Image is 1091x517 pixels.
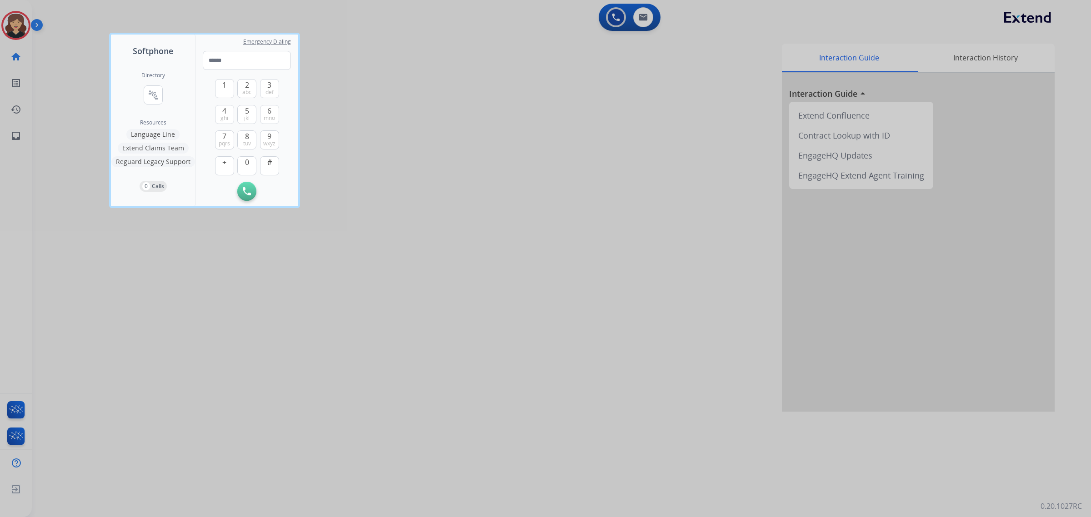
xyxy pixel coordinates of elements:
[243,38,291,45] span: Emergency Dialing
[219,140,230,147] span: pqrs
[140,119,166,126] span: Resources
[222,80,226,90] span: 1
[222,157,226,168] span: +
[126,129,180,140] button: Language Line
[237,130,256,149] button: 8tuv
[142,182,150,190] p: 0
[243,187,251,195] img: call-button
[215,79,234,98] button: 1
[215,130,234,149] button: 7pqrs
[260,130,279,149] button: 9wxyz
[140,181,167,192] button: 0Calls
[260,156,279,175] button: #
[260,79,279,98] button: 3def
[243,140,251,147] span: tuv
[245,157,249,168] span: 0
[237,79,256,98] button: 2abc
[152,182,164,190] p: Calls
[264,114,275,122] span: mno
[141,72,165,79] h2: Directory
[148,89,159,100] mat-icon: connect_without_contact
[245,131,249,142] span: 8
[215,105,234,124] button: 4ghi
[242,89,251,96] span: abc
[267,157,272,168] span: #
[118,143,189,154] button: Extend Claims Team
[111,156,195,167] button: Reguard Legacy Support
[267,105,271,116] span: 6
[237,156,256,175] button: 0
[237,105,256,124] button: 5jkl
[265,89,274,96] span: def
[267,80,271,90] span: 3
[222,105,226,116] span: 4
[245,80,249,90] span: 2
[245,105,249,116] span: 5
[244,114,250,122] span: jkl
[267,131,271,142] span: 9
[263,140,275,147] span: wxyz
[220,114,228,122] span: ghi
[1041,501,1082,512] p: 0.20.1027RC
[215,156,234,175] button: +
[222,131,226,142] span: 7
[133,45,173,57] span: Softphone
[260,105,279,124] button: 6mno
